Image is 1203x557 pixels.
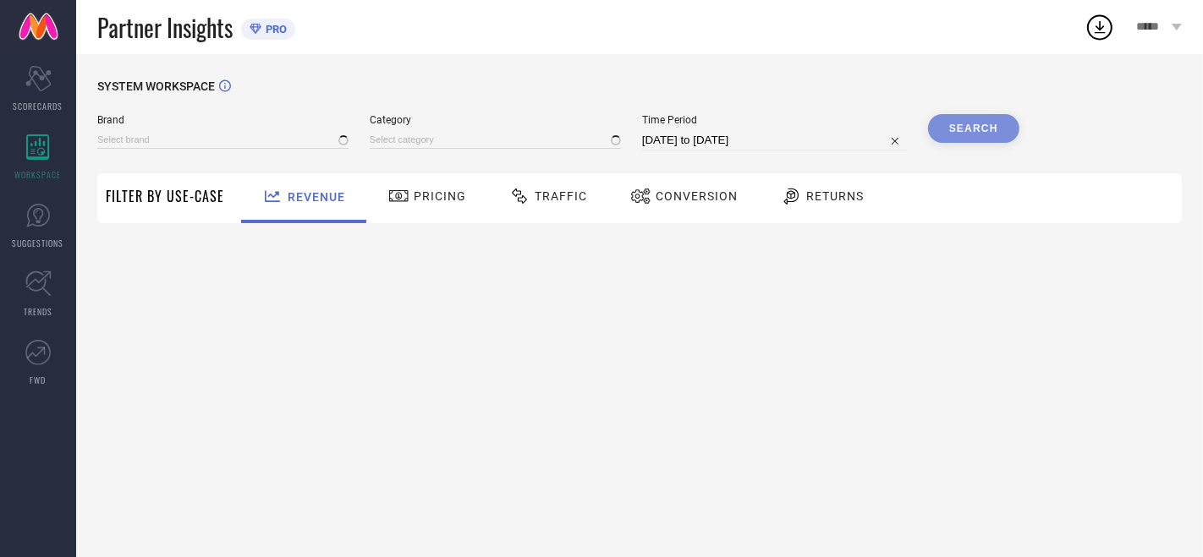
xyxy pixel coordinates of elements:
[97,10,233,45] span: Partner Insights
[1085,12,1115,42] div: Open download list
[535,189,587,203] span: Traffic
[97,114,349,126] span: Brand
[414,189,466,203] span: Pricing
[24,305,52,318] span: TRENDS
[656,189,738,203] span: Conversion
[97,131,349,149] input: Select brand
[288,190,345,204] span: Revenue
[14,100,63,112] span: SCORECARDS
[30,374,47,386] span: FWD
[106,186,224,206] span: Filter By Use-Case
[261,23,287,35] span: PRO
[97,79,215,93] span: SYSTEM WORKSPACE
[806,189,864,203] span: Returns
[370,114,621,126] span: Category
[13,237,64,249] span: SUGGESTIONS
[642,130,907,150] input: Select time period
[15,168,62,181] span: WORKSPACE
[370,131,621,149] input: Select category
[642,114,907,126] span: Time Period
